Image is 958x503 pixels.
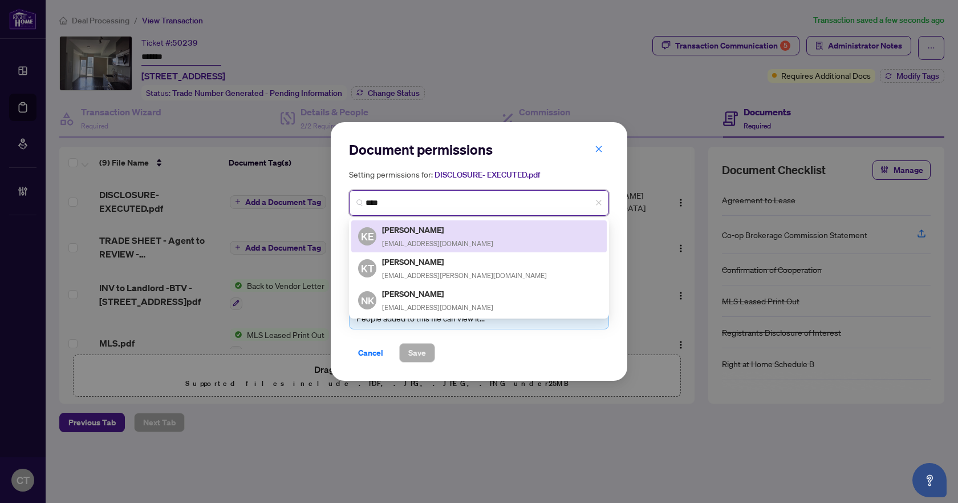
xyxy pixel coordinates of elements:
[382,303,493,312] span: [EMAIL_ADDRESS][DOMAIN_NAME]
[595,199,602,206] span: close
[399,343,435,363] button: Save
[349,140,609,159] h2: Document permissions
[361,228,374,244] span: KE
[358,344,383,362] span: Cancel
[435,170,540,180] span: DISCLOSURE- EXECUTED.pdf
[595,145,603,153] span: close
[382,223,493,236] h5: [PERSON_NAME]
[356,199,363,206] img: search_icon
[349,343,392,363] button: Cancel
[349,168,609,181] h5: Setting permissions for:
[912,463,947,497] button: Open asap
[382,287,493,300] h5: [PERSON_NAME]
[382,271,547,280] span: [EMAIL_ADDRESS][PERSON_NAME][DOMAIN_NAME]
[382,255,547,268] h5: [PERSON_NAME]
[382,239,493,248] span: [EMAIL_ADDRESS][DOMAIN_NAME]
[361,260,374,276] span: KT
[360,292,374,308] span: NK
